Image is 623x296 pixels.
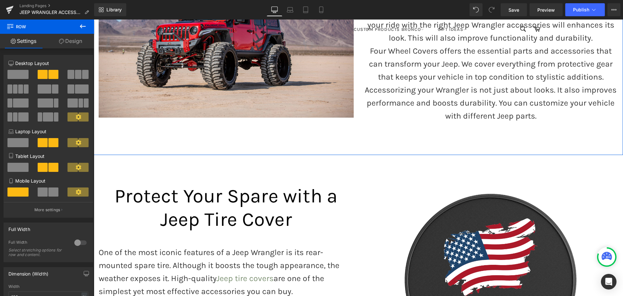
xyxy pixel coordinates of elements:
span: Preview [537,6,555,13]
span: Save [508,6,519,13]
span: Library [106,7,122,13]
span: Row [6,19,71,34]
p: Mobile Layout [8,177,88,184]
button: More settings [4,202,93,217]
a: Tablet [298,3,313,16]
div: Open Intercom Messenger [601,274,617,290]
a: Laptop [282,3,298,16]
p: Laptop Layout [8,128,88,135]
p: Desktop Layout [8,60,88,67]
a: Mobile [313,3,329,16]
button: Publish [565,3,605,16]
button: More [607,3,620,16]
a: New Library [94,3,126,16]
div: Full Width [8,240,68,247]
p: More settings [34,207,60,213]
a: Preview [530,3,563,16]
a: Desktop [267,3,282,16]
button: Redo [485,3,498,16]
p: Four Wheel Covers offers the essential parts and accessories that can transform your Jeep. We cov... [270,25,525,64]
span: Publish [573,7,589,12]
div: Dimension (Width) [8,267,48,277]
a: Landing Pages [19,3,94,8]
div: Width [8,284,88,289]
span: Protect Your Spare with a Jeep Tire Cover [21,165,244,211]
div: Select stretching options for row and content. [8,248,67,257]
a: Design [47,34,94,48]
p: Accessorizing your Wrangler is not just about looks. It also improves performance and boosts dura... [270,64,525,103]
p: Tablet Layout [8,153,88,160]
a: Jeep tire covers [123,254,180,264]
div: Full Width [8,223,30,232]
button: Undo [470,3,483,16]
p: One of the most iconic features of a Jeep Wrangler is its rear-mounted spare tire. Although it bo... [5,226,260,278]
span: JEEP WRANGLER ACCESSORIES - ELEVATE YOUR RIDE [19,10,82,15]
